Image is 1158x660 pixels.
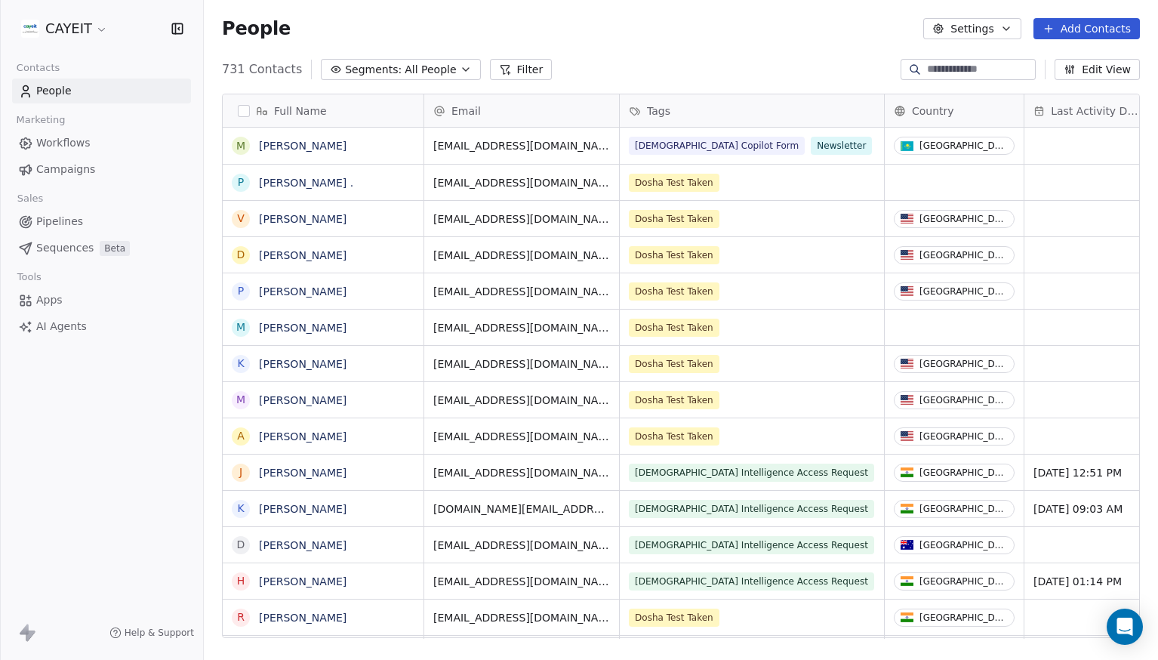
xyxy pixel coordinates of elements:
[223,94,423,127] div: Full Name
[12,288,191,313] a: Apps
[259,285,346,298] a: [PERSON_NAME]
[629,246,719,264] span: Dosha Test Taken
[1033,18,1140,39] button: Add Contacts
[12,236,191,261] a: SequencesBeta
[345,62,402,78] span: Segments:
[259,213,346,225] a: [PERSON_NAME]
[620,94,884,127] div: Tags
[125,627,194,639] span: Help & Support
[109,627,194,639] a: Help & Support
[259,430,346,443] a: [PERSON_NAME]
[259,467,346,479] a: [PERSON_NAME]
[923,18,1021,39] button: Settings
[433,320,610,335] span: [EMAIL_ADDRESS][DOMAIN_NAME]
[451,103,481,119] span: Email
[238,283,244,299] div: P
[424,94,619,127] div: Email
[12,79,191,103] a: People
[629,210,719,228] span: Dosha Test Taken
[222,17,291,40] span: People
[36,83,72,99] span: People
[433,138,610,153] span: [EMAIL_ADDRESS][DOMAIN_NAME]
[919,286,1008,297] div: [GEOGRAPHIC_DATA]
[629,572,874,591] span: [DEMOGRAPHIC_DATA] Intelligence Access Request
[919,576,1008,587] div: [GEOGRAPHIC_DATA]
[236,138,245,154] div: m
[433,429,610,444] span: [EMAIL_ADDRESS][DOMAIN_NAME]
[223,128,424,639] div: grid
[405,62,456,78] span: All People
[433,501,610,517] span: [DOMAIN_NAME][EMAIL_ADDRESS][DOMAIN_NAME]
[433,248,610,263] span: [EMAIL_ADDRESS][DOMAIN_NAME]
[237,501,244,517] div: K
[919,612,1008,623] div: [GEOGRAPHIC_DATA]
[12,131,191,156] a: Workflows
[433,356,610,372] span: [EMAIL_ADDRESS][DOMAIN_NAME]
[629,319,719,337] span: Dosha Test Taken
[629,609,719,627] span: Dosha Test Taken
[433,538,610,553] span: [EMAIL_ADDRESS][DOMAIN_NAME]
[237,247,245,263] div: D
[885,94,1024,127] div: Country
[36,162,95,177] span: Campaigns
[433,574,610,589] span: [EMAIL_ADDRESS][DOMAIN_NAME]
[490,59,553,80] button: Filter
[629,137,805,155] span: [DEMOGRAPHIC_DATA] Copilot Form
[1107,609,1143,645] div: Open Intercom Messenger
[647,103,670,119] span: Tags
[433,393,610,408] span: [EMAIL_ADDRESS][DOMAIN_NAME]
[259,612,346,624] a: [PERSON_NAME]
[237,537,245,553] div: D
[259,177,353,189] a: [PERSON_NAME] .
[222,60,302,79] span: 731 Contacts
[259,358,346,370] a: [PERSON_NAME]
[1033,501,1154,517] span: [DATE] 09:03 AM
[12,209,191,234] a: Pipelines
[433,175,610,190] span: [EMAIL_ADDRESS][DOMAIN_NAME]
[629,500,874,518] span: [DEMOGRAPHIC_DATA] Intelligence Access Request
[433,211,610,227] span: [EMAIL_ADDRESS][DOMAIN_NAME]
[629,355,719,373] span: Dosha Test Taken
[919,214,1008,224] div: [GEOGRAPHIC_DATA]
[259,503,346,515] a: [PERSON_NAME]
[239,464,242,480] div: J
[12,314,191,339] a: AI Agents
[433,284,610,299] span: [EMAIL_ADDRESS][DOMAIN_NAME]
[238,174,244,190] div: P
[259,322,346,334] a: [PERSON_NAME]
[237,211,245,227] div: V
[629,536,874,554] span: [DEMOGRAPHIC_DATA] Intelligence Access Request
[919,250,1008,261] div: [GEOGRAPHIC_DATA]
[237,609,245,625] div: R
[18,16,111,42] button: CAYEIT
[21,20,39,38] img: CAYEIT%20Square%20Logo.png
[433,610,610,625] span: [EMAIL_ADDRESS][DOMAIN_NAME]
[259,140,346,152] a: [PERSON_NAME]
[236,392,245,408] div: M
[36,240,94,256] span: Sequences
[919,431,1008,442] div: [GEOGRAPHIC_DATA]
[259,394,346,406] a: [PERSON_NAME]
[11,266,48,288] span: Tools
[10,57,66,79] span: Contacts
[919,140,1008,151] div: [GEOGRAPHIC_DATA]
[1033,574,1154,589] span: [DATE] 01:14 PM
[1033,465,1154,480] span: [DATE] 12:51 PM
[36,319,87,335] span: AI Agents
[912,103,954,119] span: Country
[919,540,1008,551] div: [GEOGRAPHIC_DATA]
[1051,103,1140,119] span: Last Activity Date
[36,214,83,230] span: Pipelines
[12,157,191,182] a: Campaigns
[919,359,1008,369] div: [GEOGRAPHIC_DATA]
[36,292,63,308] span: Apps
[1055,59,1140,80] button: Edit View
[629,391,719,409] span: Dosha Test Taken
[919,395,1008,406] div: [GEOGRAPHIC_DATA]
[811,137,872,155] span: Newsletter
[237,573,245,589] div: H
[237,428,245,444] div: A
[236,319,245,335] div: M
[11,187,50,210] span: Sales
[259,249,346,261] a: [PERSON_NAME]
